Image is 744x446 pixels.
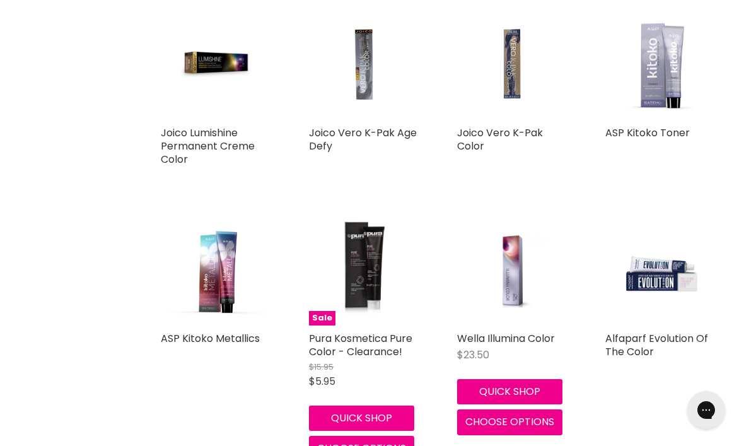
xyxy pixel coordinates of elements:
[605,126,690,140] a: ASP Kitoko Toner
[327,9,401,120] img: Joico Vero K-Pak Age Defy
[179,9,253,120] img: Joico Lumishine Permanent Creme Color
[161,331,260,346] a: ASP Kitoko Metallics
[309,331,412,359] a: Pura Kosmetica Pure Color - Clearance!
[465,414,554,429] span: Choose options
[457,215,567,326] a: Wella Illumina Color
[605,9,716,120] a: ASP Kitoko Toner
[309,406,414,431] button: Quick shop
[309,9,419,120] a: Joico Vero K-Pak Age Defy
[605,9,716,119] img: ASP Kitoko Toner
[161,126,255,167] a: Joico Lumishine Permanent Creme Color
[475,9,549,120] img: Joico Vero K-Pak Color
[309,311,335,326] span: Sale
[161,9,271,120] a: Joico Lumishine Permanent Creme Color
[309,126,417,153] a: Joico Vero K-Pak Age Defy
[605,331,708,359] a: Alfaparf Evolution Of The Color
[457,409,562,435] button: Choose options
[475,215,549,326] img: Wella Illumina Color
[681,387,731,433] iframe: Gorgias live chat messenger
[161,215,271,326] a: ASP Kitoko Metallics
[309,361,334,373] span: $15.95
[161,216,271,326] img: ASP Kitoko Metallics
[457,348,489,362] span: $23.50
[457,126,543,153] a: Joico Vero K-Pak Color
[605,215,716,326] img: Alfaparf Evolution Of The Color
[309,215,419,326] a: Pura Kosmetica Pure Color - Clearance!Sale
[309,374,335,389] span: $5.95
[457,9,567,120] a: Joico Vero K-Pak Color
[327,215,401,326] img: Pura Kosmetica Pure Color - Clearance!
[457,331,555,346] a: Wella Illumina Color
[457,379,562,404] button: Quick shop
